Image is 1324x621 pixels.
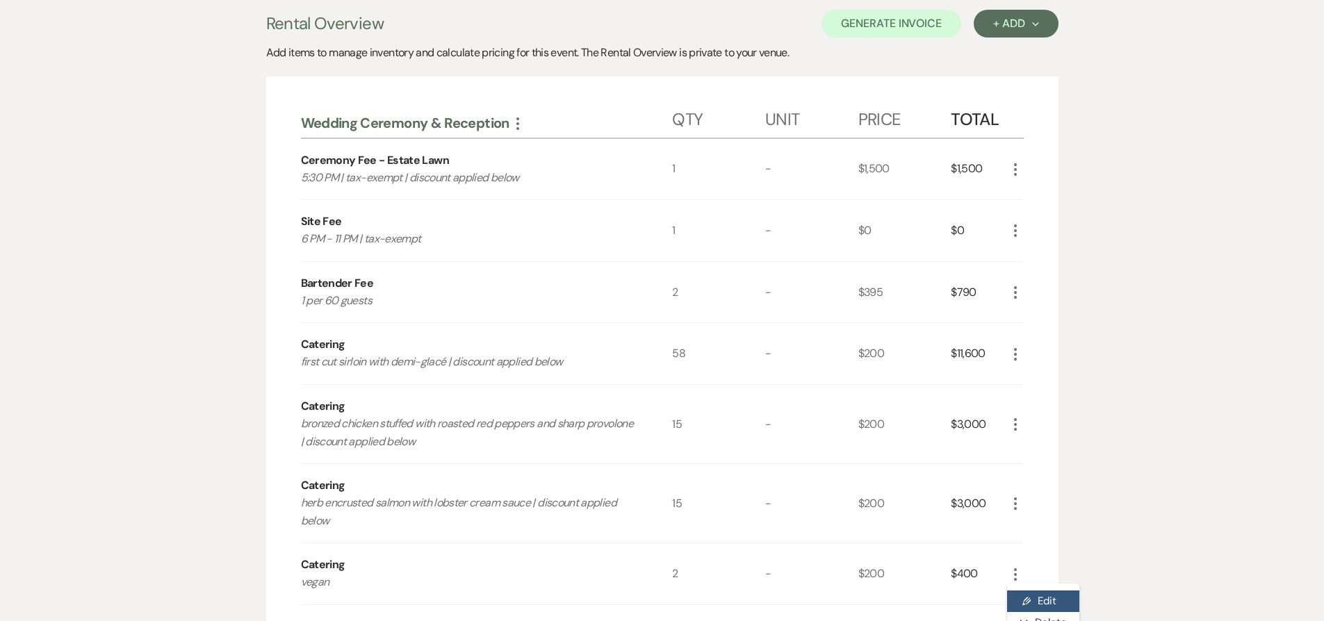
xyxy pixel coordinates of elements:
[765,543,858,604] div: -
[858,385,951,463] div: $200
[822,10,961,38] button: Generate Invoice
[858,200,951,261] div: $0
[858,543,951,604] div: $200
[951,200,1006,261] div: $0
[672,96,765,138] div: Qty
[672,543,765,604] div: 2
[951,323,1006,384] div: $11,600
[301,477,345,494] div: Catering
[765,139,858,200] div: -
[974,10,1058,38] button: + Add
[951,543,1006,604] div: $400
[765,323,858,384] div: -
[993,18,1038,29] div: + Add
[951,96,1006,138] div: Total
[301,556,345,573] div: Catering
[301,415,635,450] p: bronzed chicken stuffed with roasted red peppers and sharp provolone | discount applied below
[672,262,765,323] div: 2
[266,11,384,36] h3: Rental Overview
[951,262,1006,323] div: $790
[301,169,635,187] p: 5:30 PM | tax-exempt | discount applied below
[301,494,635,529] p: herb encrusted salmon with lobster cream sauce | discount applied below
[858,323,951,384] div: $200
[301,573,635,591] p: vegan
[765,464,858,543] div: -
[301,292,635,310] p: 1 per 60 guests
[1007,590,1079,613] button: Edit
[951,139,1006,200] div: $1,500
[301,230,635,248] p: 6 PM - 11 PM | tax-exempt
[765,262,858,323] div: -
[301,213,342,230] div: Site Fee
[672,385,765,463] div: 15
[858,464,951,543] div: $200
[858,139,951,200] div: $1,500
[858,96,951,138] div: Price
[301,114,673,132] div: Wedding Ceremony & Reception
[672,200,765,261] div: 1
[672,323,765,384] div: 58
[858,262,951,323] div: $395
[951,464,1006,543] div: $3,000
[765,385,858,463] div: -
[765,200,858,261] div: -
[301,152,449,169] div: Ceremony Fee - Estate Lawn
[301,336,345,353] div: Catering
[301,398,345,415] div: Catering
[266,44,1059,61] div: Add items to manage inventory and calculate pricing for this event. The Rental Overview is privat...
[765,96,858,138] div: Unit
[951,385,1006,463] div: $3,000
[301,353,635,371] p: first cut sirloin with demi-glacé | discount applied below
[301,275,374,292] div: Bartender Fee
[672,139,765,200] div: 1
[672,464,765,543] div: 15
